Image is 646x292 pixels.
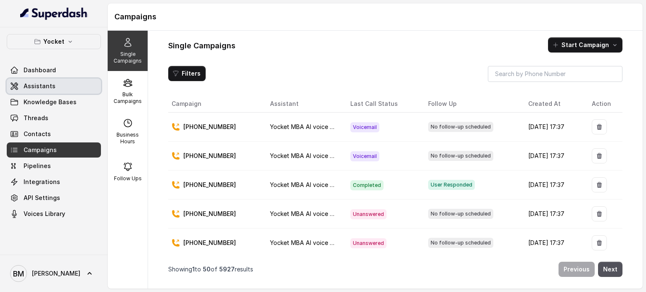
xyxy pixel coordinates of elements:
[522,229,585,258] td: [DATE] 17:37
[522,142,585,171] td: [DATE] 17:37
[421,95,522,113] th: Follow Up
[350,180,384,190] span: Completed
[168,66,206,81] button: Filters
[522,171,585,200] td: [DATE] 17:37
[114,175,142,182] p: Follow Ups
[7,158,101,174] a: Pipelines
[350,238,387,248] span: Unanswered
[24,210,65,218] span: Voices Library
[548,37,622,53] button: Start Campaign
[270,239,347,246] span: Yocket MBA AI voice Agent
[263,95,344,113] th: Assistant
[111,91,144,105] p: Bulk Campaigns
[183,152,236,160] p: [PHONE_NUMBER]
[24,146,57,154] span: Campaigns
[32,269,80,278] span: [PERSON_NAME]
[270,210,347,217] span: Yocket MBA AI voice Agent
[7,95,101,110] a: Knowledge Bases
[203,266,211,273] span: 50
[428,238,493,248] span: No follow-up scheduled
[7,174,101,189] a: Integrations
[488,66,622,82] input: Search by Phone Number
[111,51,144,64] p: Single Campaigns
[7,206,101,221] a: Voices Library
[24,114,48,122] span: Threads
[270,152,347,159] span: Yocket MBA AI voice Agent
[183,181,236,189] p: [PHONE_NUMBER]
[111,132,144,145] p: Business Hours
[183,239,236,247] p: [PHONE_NUMBER]
[7,34,101,49] button: Yocket
[168,257,622,282] nav: Pagination
[24,82,56,90] span: Assistants
[114,10,636,24] h1: Campaigns
[7,63,101,78] a: Dashboard
[350,209,387,219] span: Unanswered
[559,262,595,277] button: Previous
[428,209,493,219] span: No follow-up scheduled
[522,200,585,229] td: [DATE] 17:37
[598,262,622,277] button: Next
[7,126,101,142] a: Contacts
[7,110,101,126] a: Threads
[585,95,622,113] th: Action
[350,122,379,132] span: Voicemail
[7,142,101,158] a: Campaigns
[24,130,51,138] span: Contacts
[20,7,88,20] img: light.svg
[24,194,60,202] span: API Settings
[428,122,493,132] span: No follow-up scheduled
[7,79,101,94] a: Assistants
[192,266,195,273] span: 1
[7,190,101,205] a: API Settings
[428,180,475,190] span: User Responded
[168,265,253,274] p: Showing to of results
[428,151,493,161] span: No follow-up scheduled
[7,262,101,285] a: [PERSON_NAME]
[24,162,51,170] span: Pipelines
[522,95,585,113] th: Created At
[183,123,236,131] p: [PHONE_NUMBER]
[168,39,236,53] h1: Single Campaigns
[168,95,263,113] th: Campaign
[270,181,347,188] span: Yocket MBA AI voice Agent
[522,113,585,142] td: [DATE] 17:37
[13,269,24,278] text: BM
[24,98,77,106] span: Knowledge Bases
[24,178,60,186] span: Integrations
[344,95,421,113] th: Last Call Status
[43,37,64,47] p: Yocket
[270,123,347,130] span: Yocket MBA AI voice Agent
[219,266,235,273] span: 5927
[24,66,56,74] span: Dashboard
[350,151,379,161] span: Voicemail
[183,210,236,218] p: [PHONE_NUMBER]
